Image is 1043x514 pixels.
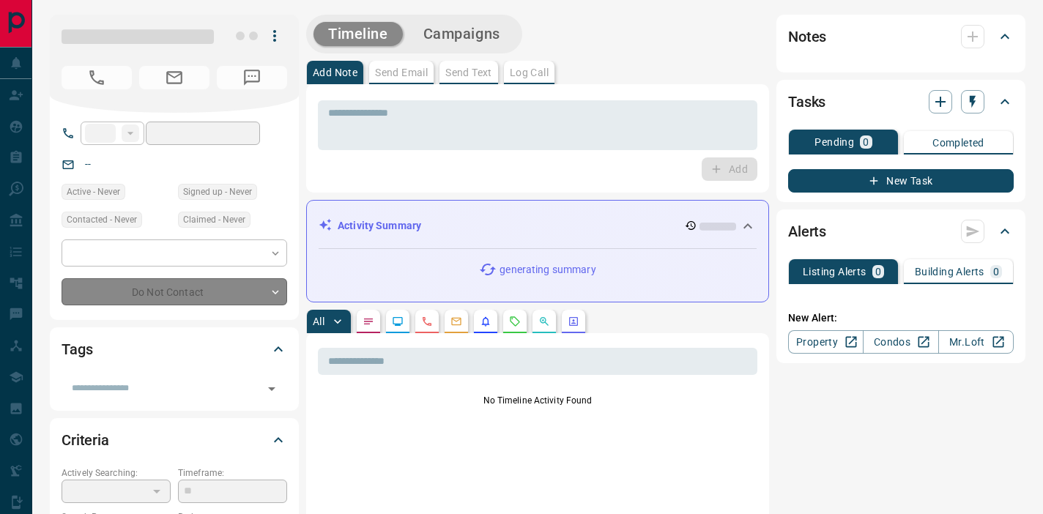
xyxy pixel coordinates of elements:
p: New Alert: [788,310,1014,326]
span: No Number [217,66,287,89]
button: Campaigns [409,22,515,46]
p: Building Alerts [915,267,984,277]
button: New Task [788,169,1014,193]
p: Activity Summary [338,218,421,234]
p: 0 [863,137,869,147]
svg: Requests [509,316,521,327]
h2: Alerts [788,220,826,243]
svg: Notes [363,316,374,327]
p: Pending [814,137,854,147]
p: generating summary [500,262,595,278]
span: Active - Never [67,185,120,199]
h2: Criteria [62,428,109,452]
p: All [313,316,324,327]
button: Timeline [313,22,403,46]
div: Tasks [788,84,1014,119]
a: Property [788,330,864,354]
svg: Calls [421,316,433,327]
span: Contacted - Never [67,212,137,227]
a: Condos [863,330,938,354]
span: Claimed - Never [183,212,245,227]
p: 0 [993,267,999,277]
span: Signed up - Never [183,185,252,199]
a: -- [85,158,91,170]
p: Actively Searching: [62,466,171,480]
div: Alerts [788,214,1014,249]
h2: Notes [788,25,826,48]
p: No Timeline Activity Found [318,394,757,407]
p: 0 [875,267,881,277]
div: Activity Summary [319,212,757,239]
svg: Emails [450,316,462,327]
p: Listing Alerts [803,267,866,277]
div: Do Not Contact [62,278,287,305]
button: Open [261,379,282,399]
span: No Number [62,66,132,89]
div: Criteria [62,422,287,458]
h2: Tags [62,338,92,361]
svg: Listing Alerts [480,316,491,327]
p: Completed [932,138,984,148]
div: Notes [788,19,1014,54]
svg: Opportunities [538,316,550,327]
h2: Tasks [788,90,825,113]
svg: Lead Browsing Activity [392,316,404,327]
span: No Email [139,66,209,89]
a: Mr.Loft [938,330,1014,354]
div: Tags [62,332,287,367]
svg: Agent Actions [568,316,579,327]
p: Timeframe: [178,466,287,480]
p: Add Note [313,67,357,78]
